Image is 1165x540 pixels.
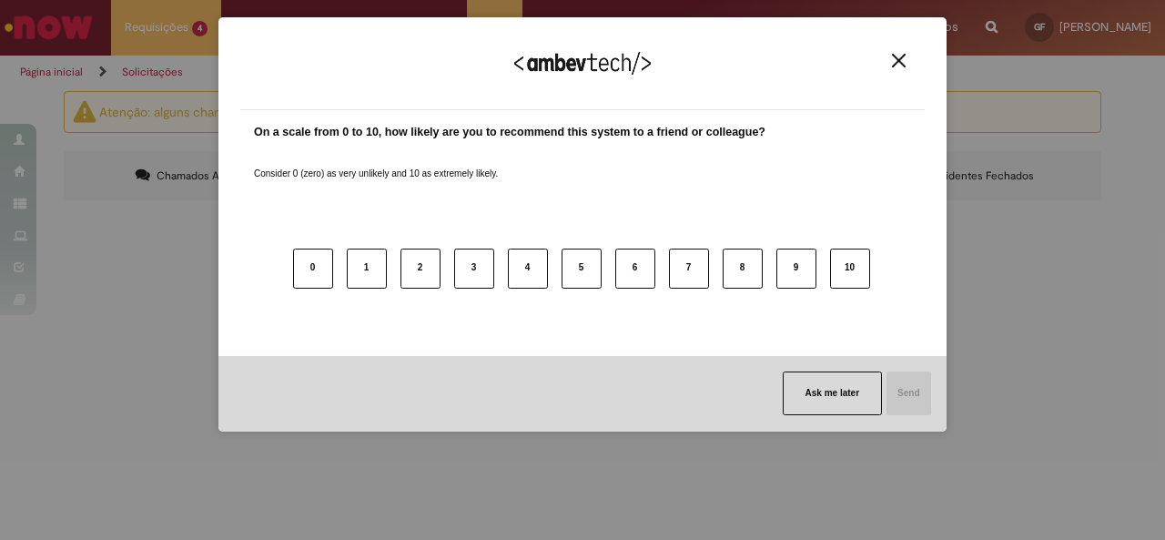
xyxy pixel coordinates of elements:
[454,249,494,289] button: 3
[783,372,882,415] button: Ask me later
[723,249,763,289] button: 8
[254,146,498,180] label: Consider 0 (zero) as very unlikely and 10 as extremely likely.
[508,249,548,289] button: 4
[669,249,709,289] button: 7
[776,249,816,289] button: 9
[400,249,441,289] button: 2
[562,249,602,289] button: 5
[892,54,906,67] img: Close
[886,53,911,68] button: Close
[830,249,870,289] button: 10
[347,249,387,289] button: 1
[615,249,655,289] button: 6
[254,124,765,141] label: On a scale from 0 to 10, how likely are you to recommend this system to a friend or colleague?
[293,249,333,289] button: 0
[514,52,651,75] img: Logo Ambevtech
